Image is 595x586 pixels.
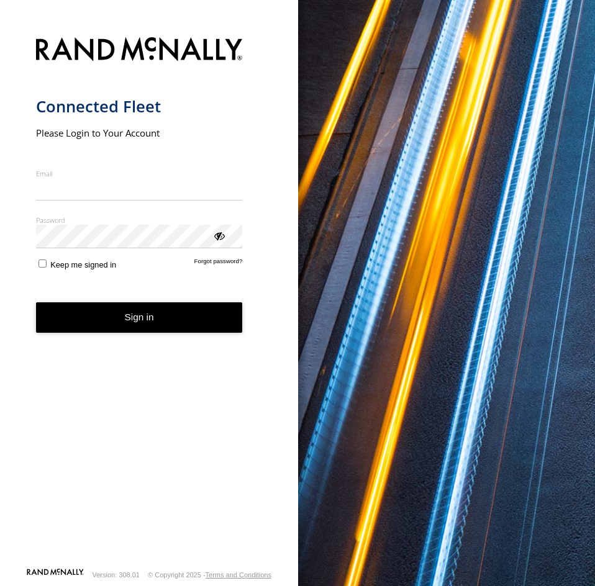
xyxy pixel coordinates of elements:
div: ViewPassword [212,229,225,241]
div: © Copyright 2025 - [148,571,271,579]
label: Password [36,215,243,225]
a: Visit our Website [27,569,84,581]
label: Email [36,169,243,178]
h1: Connected Fleet [36,96,243,117]
input: Keep me signed in [39,259,47,268]
img: Rand McNally [36,35,243,66]
h2: Please Login to Your Account [36,127,243,139]
a: Terms and Conditions [206,571,271,579]
button: Sign in [36,302,243,333]
a: Forgot password? [194,258,243,269]
div: Version: 308.01 [93,571,140,579]
span: Keep me signed in [50,260,116,269]
form: main [36,30,263,567]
